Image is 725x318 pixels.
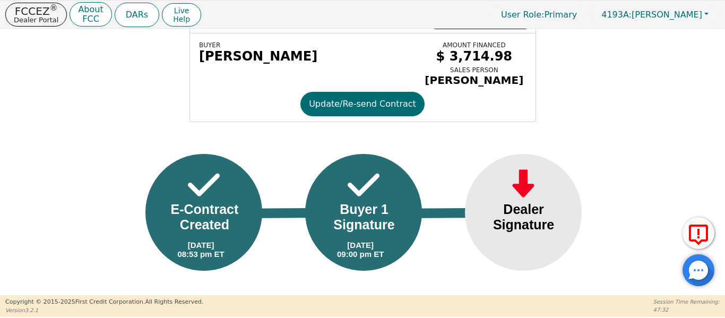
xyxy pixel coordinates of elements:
[422,74,526,87] div: [PERSON_NAME]
[653,298,720,306] p: Session Time Remaining:
[422,41,526,49] div: AMOUNT FINANCED
[300,92,425,116] button: Update/Re-send Contract
[78,15,103,23] p: FCC
[50,3,58,13] sup: ®
[601,10,702,20] span: [PERSON_NAME]
[590,6,720,23] button: 4193A:[PERSON_NAME]
[115,3,159,27] button: DARs
[490,4,588,25] p: Primary
[161,202,247,233] div: E-Contract Created
[247,208,358,218] img: Line
[177,240,224,259] div: [DATE] 08:53 pm ET
[78,5,103,14] p: About
[5,3,67,27] button: FCCEZ®Dealer Portal
[199,41,415,49] div: BUYER
[5,298,203,307] p: Copyright © 2015- 2025 First Credit Corporation.
[188,167,220,203] img: Frame
[653,306,720,314] p: 47:32
[70,2,111,27] button: AboutFCC
[407,208,518,218] img: Line
[199,49,415,64] div: [PERSON_NAME]
[601,10,632,20] span: 4193A:
[348,167,379,203] img: Frame
[683,217,714,249] button: Report Error to FCC
[173,15,190,23] span: Help
[422,66,526,74] div: SALES PERSON
[321,202,407,233] div: Buyer 1 Signature
[145,298,203,305] span: All Rights Reserved.
[507,167,539,203] img: Frame
[481,202,567,233] div: Dealer Signature
[14,16,58,23] p: Dealer Portal
[14,6,58,16] p: FCCEZ
[501,10,544,20] span: User Role :
[490,4,588,25] a: User Role:Primary
[337,240,384,259] div: [DATE] 09:00 pm ET
[173,6,190,15] span: Live
[5,306,203,314] p: Version 3.2.1
[162,3,201,27] button: LiveHelp
[422,49,526,64] div: $ 3,714.98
